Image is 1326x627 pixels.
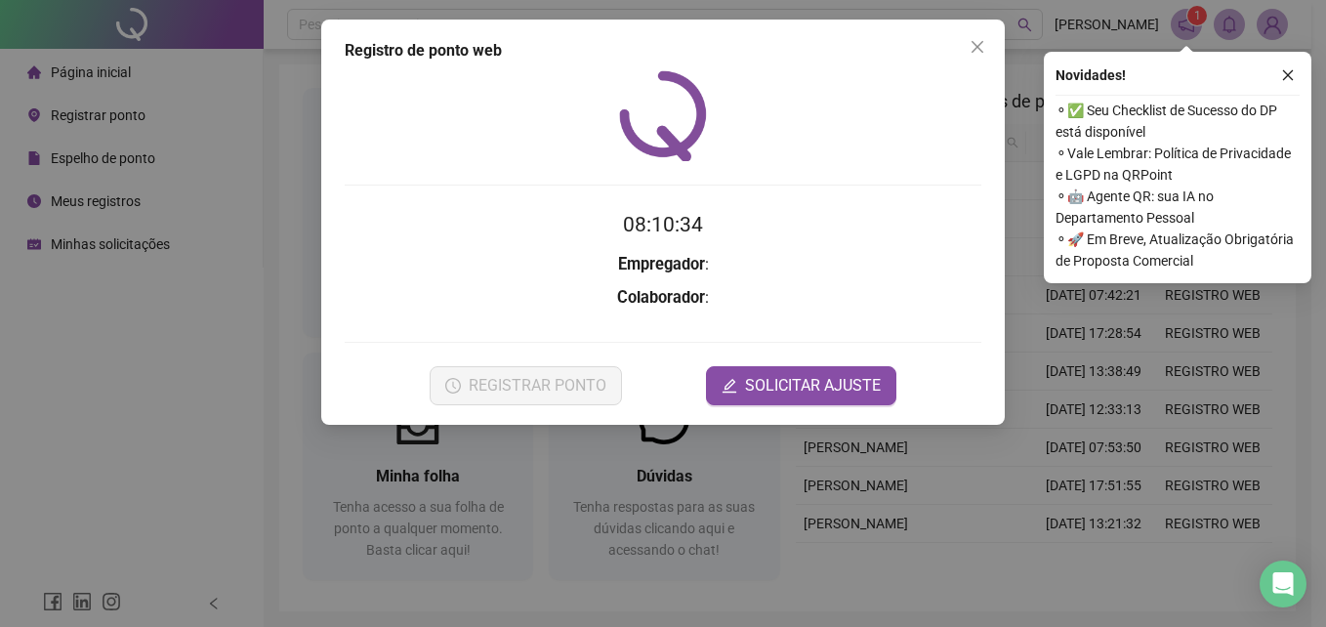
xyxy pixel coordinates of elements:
[1056,186,1300,229] span: ⚬ 🤖 Agente QR: sua IA no Departamento Pessoal
[623,213,703,236] time: 08:10:34
[722,378,737,394] span: edit
[345,39,981,63] div: Registro de ponto web
[618,255,705,273] strong: Empregador
[970,39,985,55] span: close
[619,70,707,161] img: QRPoint
[345,285,981,311] h3: :
[962,31,993,63] button: Close
[1056,64,1126,86] span: Novidades !
[745,374,881,397] span: SOLICITAR AJUSTE
[1056,143,1300,186] span: ⚬ Vale Lembrar: Política de Privacidade e LGPD na QRPoint
[617,288,705,307] strong: Colaborador
[1281,68,1295,82] span: close
[706,366,896,405] button: editSOLICITAR AJUSTE
[1260,561,1306,607] div: Open Intercom Messenger
[1056,100,1300,143] span: ⚬ ✅ Seu Checklist de Sucesso do DP está disponível
[345,252,981,277] h3: :
[430,366,622,405] button: REGISTRAR PONTO
[1056,229,1300,272] span: ⚬ 🚀 Em Breve, Atualização Obrigatória de Proposta Comercial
